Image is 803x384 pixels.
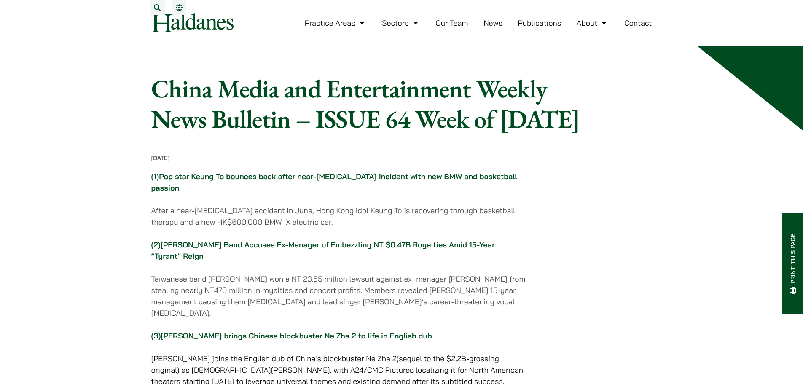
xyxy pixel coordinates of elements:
a: [PERSON_NAME] brings Chinese blockbuster Ne Zha 2 to life in English dub [161,331,432,341]
time: [DATE] [151,154,170,162]
a: Our Team [435,18,468,28]
a: Practice Areas [305,18,367,28]
a: Pop star Keung To bounces back after near-[MEDICAL_DATA] incident with new BMW and basketball pas... [151,172,517,193]
a: News [483,18,502,28]
a: About [577,18,609,28]
a: Contact [624,18,652,28]
p: Taiwanese band [PERSON_NAME] won a NT 23.55 million lawsuit against ex−manager [PERSON_NAME] from... [151,273,527,319]
p: After a near-[MEDICAL_DATA] accident in June, Hong Kong idol Keung To is recovering through baske... [151,205,527,228]
a: Publications [518,18,561,28]
strong: (3) [151,331,161,341]
h1: China Media and Entertainment Weekly News Bulletin – ISSUE 64 Week of [DATE] [151,73,589,134]
a: Switch to EN [176,4,183,11]
strong: (2) [151,240,161,250]
a: Sectors [382,18,420,28]
img: Logo of Haldanes [151,13,234,32]
a: [PERSON_NAME] Band Accuses Ex-Manager of Embezzling NT $0.47B Royalties Amid 15-Year “Tyrant” Reign [151,240,495,261]
strong: (1) [151,172,159,181]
